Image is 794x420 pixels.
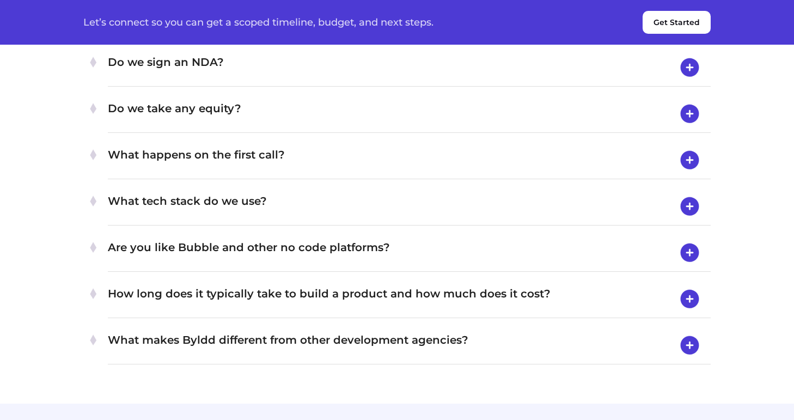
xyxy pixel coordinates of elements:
h4: What makes Byldd different from other development agencies? [108,331,711,360]
h4: Do we sign an NDA? [108,53,711,82]
img: open-icon [676,239,704,267]
img: plus-1 [86,194,100,208]
h4: Do we take any equity? [108,100,711,128]
p: Let’s connect so you can get a scoped timeline, budget, and next steps. [83,17,433,28]
img: open-icon [676,100,704,128]
img: open-icon [676,53,704,82]
img: open-icon [676,146,704,174]
h4: What happens on the first call? [108,146,711,174]
img: open-icon [676,331,704,360]
h4: Are you like Bubble and other no code platforms? [108,239,711,267]
h4: What tech stack do we use? [108,192,711,221]
img: open-icon [676,285,704,313]
img: plus-1 [86,55,100,69]
img: plus-1 [86,333,100,347]
button: Get Started [643,11,711,34]
img: plus-1 [86,148,100,162]
img: plus-1 [86,240,100,254]
h4: How long does it typically take to build a product and how much does it cost? [108,285,711,313]
img: plus-1 [86,287,100,301]
img: plus-1 [86,101,100,115]
img: open-icon [676,192,704,221]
